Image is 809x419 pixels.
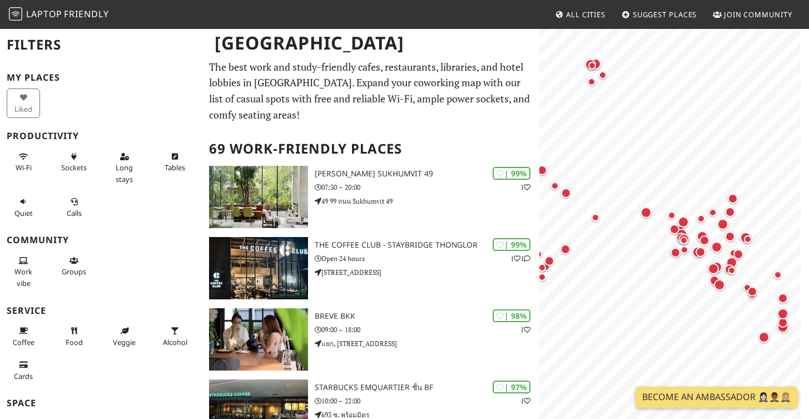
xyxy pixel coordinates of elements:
button: Sockets [57,147,91,177]
h3: My Places [7,72,196,83]
div: Map marker [756,329,772,345]
p: 1 [520,396,530,406]
div: Map marker [694,212,708,225]
button: Quiet [7,193,40,222]
span: Coffee [13,337,34,347]
p: 09:00 – 18:00 [315,324,539,335]
span: Power sockets [61,162,87,172]
div: Map marker [723,229,737,244]
span: Video/audio calls [67,208,82,218]
div: Map marker [745,284,760,299]
a: Become an Ambassador 🤵🏻‍♀️🤵🏾‍♂️🤵🏼‍♀️ [636,387,798,408]
span: Group tables [62,267,86,277]
img: Kay’s Sukhumvit 49 [209,166,308,228]
div: Map marker [693,245,708,259]
a: All Cities [550,4,610,24]
a: Breve BKK | 98% 1 Breve BKK 09:00 – 18:00 แยก, [STREET_ADDRESS] [202,308,539,371]
div: Map marker [589,211,602,224]
span: Alcohol [163,337,187,347]
div: | 99% [493,167,530,180]
p: 1 [520,324,530,335]
div: Map marker [731,247,746,262]
div: Map marker [741,233,755,246]
div: Map marker [712,277,727,293]
div: Map marker [539,260,553,274]
h3: Breve BKK [315,312,539,321]
div: Map marker [535,261,549,274]
div: Map marker [694,229,710,244]
div: Map marker [585,75,598,88]
span: Food [66,337,83,347]
div: Map marker [726,191,740,206]
p: 49 99 ถนน Sukhumvit 49 [315,196,539,206]
div: Map marker [776,316,790,330]
p: The best work and study-friendly cafes, restaurants, libraries, and hotel lobbies in [GEOGRAPHIC_... [209,59,533,123]
span: Work-friendly tables [165,162,185,172]
img: Breve BKK [209,308,308,371]
h3: [PERSON_NAME] Sukhumvit 49 [315,169,539,179]
div: Map marker [690,244,706,260]
button: Long stays [108,147,141,188]
a: LaptopFriendly LaptopFriendly [9,5,109,24]
div: Map marker [673,223,687,238]
p: 1 [520,182,530,193]
div: Map marker [722,262,737,277]
div: Map marker [535,270,549,284]
span: Friendly [64,8,108,20]
div: Map marker [715,216,731,232]
span: Veggie [113,337,136,347]
div: Map marker [709,239,724,255]
button: Groups [57,252,91,281]
div: Map marker [676,231,692,247]
div: Map marker [559,186,573,200]
div: Map marker [746,288,759,302]
p: [STREET_ADDRESS] [315,267,539,278]
p: 07:30 – 20:00 [315,182,539,193]
span: Quiet [14,208,33,218]
h3: Service [7,305,196,316]
button: Work vibe [7,252,40,292]
a: Kay’s Sukhumvit 49 | 99% 1 [PERSON_NAME] Sukhumvit 49 07:30 – 20:00 49 99 ถนน Sukhumvit 49 [202,166,539,228]
a: Suggest Places [617,4,702,24]
div: Map marker [678,243,691,257]
div: | 98% [493,309,530,322]
button: Cards [7,356,40,385]
div: Map marker [706,261,721,277]
span: Join Community [724,9,792,19]
span: Laptop [26,8,62,20]
div: | 99% [493,238,530,251]
h3: Community [7,235,196,245]
h3: Space [7,398,196,408]
button: Wi-Fi [7,147,40,177]
div: Map marker [727,247,740,260]
button: Tables [158,147,192,177]
div: Map marker [548,179,562,193]
div: Map marker [775,319,791,335]
div: Map marker [723,205,737,219]
div: Map marker [585,59,599,72]
div: Map marker [542,254,557,268]
div: Map marker [558,242,573,257]
h1: [GEOGRAPHIC_DATA] [206,28,537,58]
span: Suggest Places [633,9,697,19]
div: Map marker [706,206,719,219]
p: 10:00 – 22:00 [315,396,539,406]
img: THE COFFEE CLUB - Staybridge Thonglor [209,237,308,299]
div: Map marker [771,268,785,282]
div: Map marker [725,264,738,277]
h3: Starbucks EmQuartier ชั้น BF [315,383,539,392]
div: Map marker [724,255,739,270]
button: Veggie [108,322,141,351]
a: THE COFFEE CLUB - Staybridge Thonglor | 99% 11 THE COFFEE CLUB - Staybridge Thonglor Open 24 hour... [202,237,539,299]
div: Map marker [596,68,609,82]
img: LaptopFriendly [9,7,22,21]
h2: Filters [7,28,196,62]
div: Map marker [535,163,549,178]
div: Map marker [667,222,682,236]
div: Map marker [707,273,722,288]
h3: Productivity [7,131,196,141]
div: Map marker [668,245,683,260]
span: Long stays [116,162,133,184]
div: Map marker [583,57,598,72]
button: Food [57,322,91,351]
